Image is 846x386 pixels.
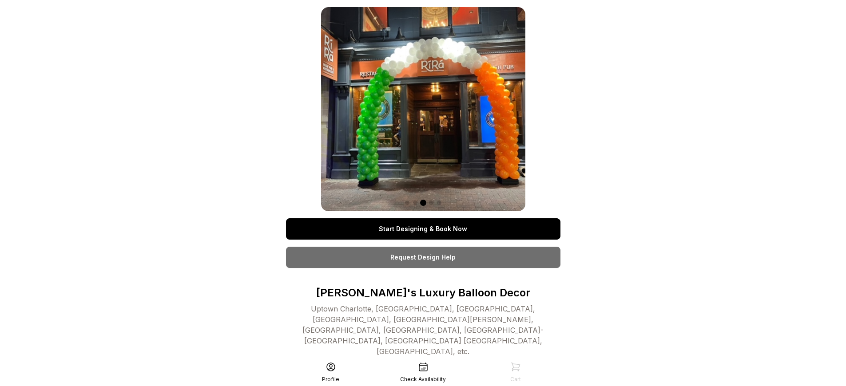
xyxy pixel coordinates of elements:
div: Profile [322,376,339,383]
div: Check Availability [400,376,446,383]
a: Start Designing & Book Now [286,218,560,240]
div: Cart [510,376,521,383]
a: Request Design Help [286,247,560,268]
p: [PERSON_NAME]'s Luxury Balloon Decor [286,286,560,300]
